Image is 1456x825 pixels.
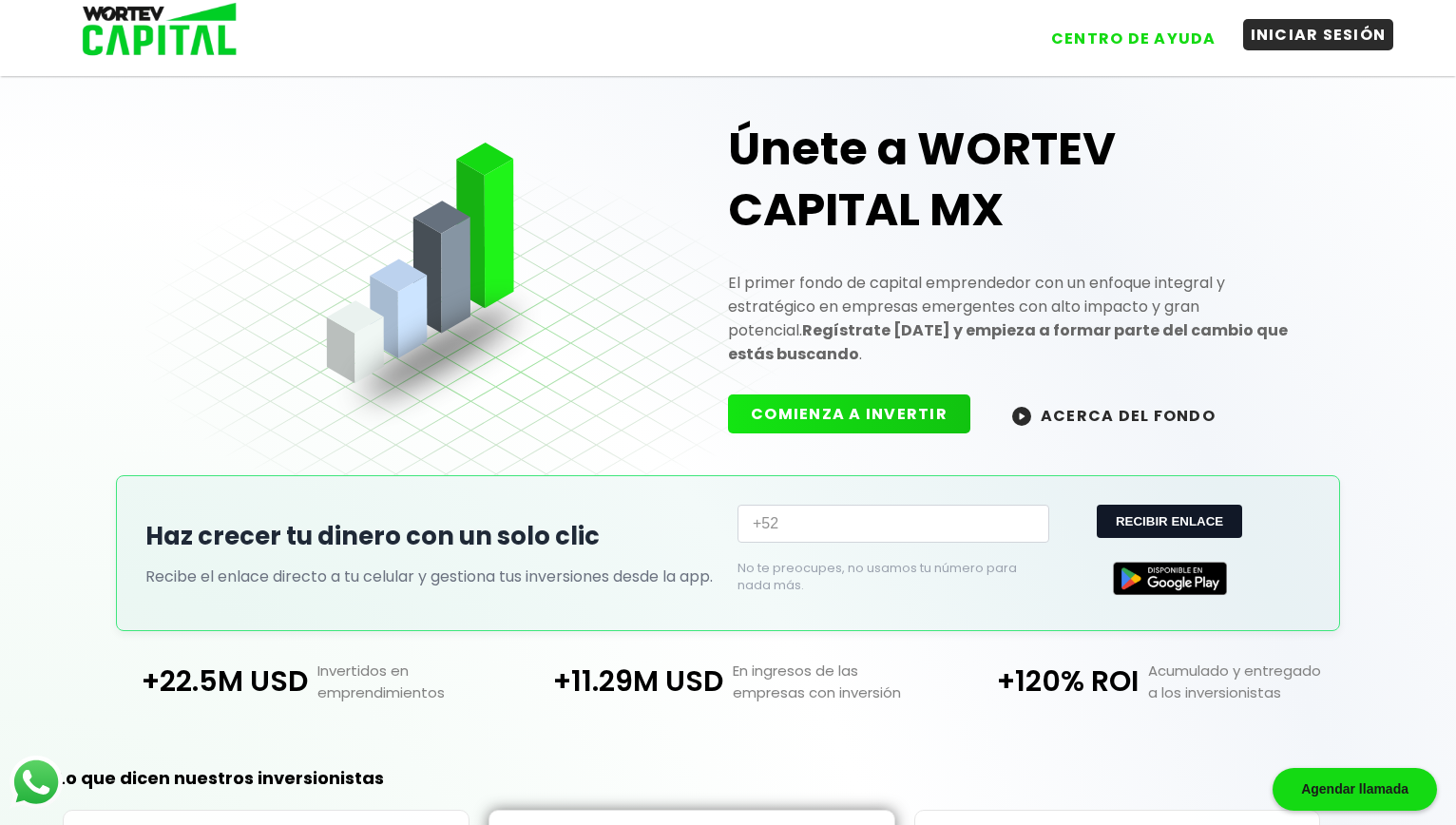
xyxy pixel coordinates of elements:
[1044,23,1224,54] button: CENTRO DE AYUDA
[1273,768,1437,811] div: Agendar llamada
[10,756,63,809] img: logos_whatsapp-icon.242b2217.svg
[308,660,520,703] p: Invertidos en emprendimientos
[728,271,1311,366] p: El primer fondo de capital emprendedor con un enfoque integral y estratégico en empresas emergent...
[1012,407,1031,426] img: wortev-capital-acerca-del-fondo
[728,119,1311,240] h1: Únete a WORTEV CAPITAL MX
[738,560,1019,594] p: No te preocupes, no usamos tu número para nada más.
[1097,505,1242,538] button: RECIBIR ENLACE
[105,660,308,703] p: +22.5M USD
[935,660,1138,703] p: +120% ROI
[728,319,1288,365] strong: Regístrate [DATE] y empieza a formar parte del cambio que estás buscando
[728,394,970,433] button: COMIENZA A INVERTIR
[145,565,718,588] p: Recibe el enlace directo a tu celular y gestiona tus inversiones desde la app.
[728,403,989,425] a: COMIENZA A INVERTIR
[1139,660,1351,703] p: Acumulado y entregado a los inversionistas
[723,660,935,703] p: En ingresos de las empresas con inversión
[1025,9,1224,54] a: CENTRO DE AYUDA
[145,518,718,555] h2: Haz crecer tu dinero con un solo clic
[989,394,1238,435] button: ACERCA DEL FONDO
[1113,562,1227,595] img: Google Play
[1243,19,1394,50] button: INICIAR SESIÓN
[521,660,723,703] p: +11.29M USD
[1224,9,1394,54] a: INICIAR SESIÓN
